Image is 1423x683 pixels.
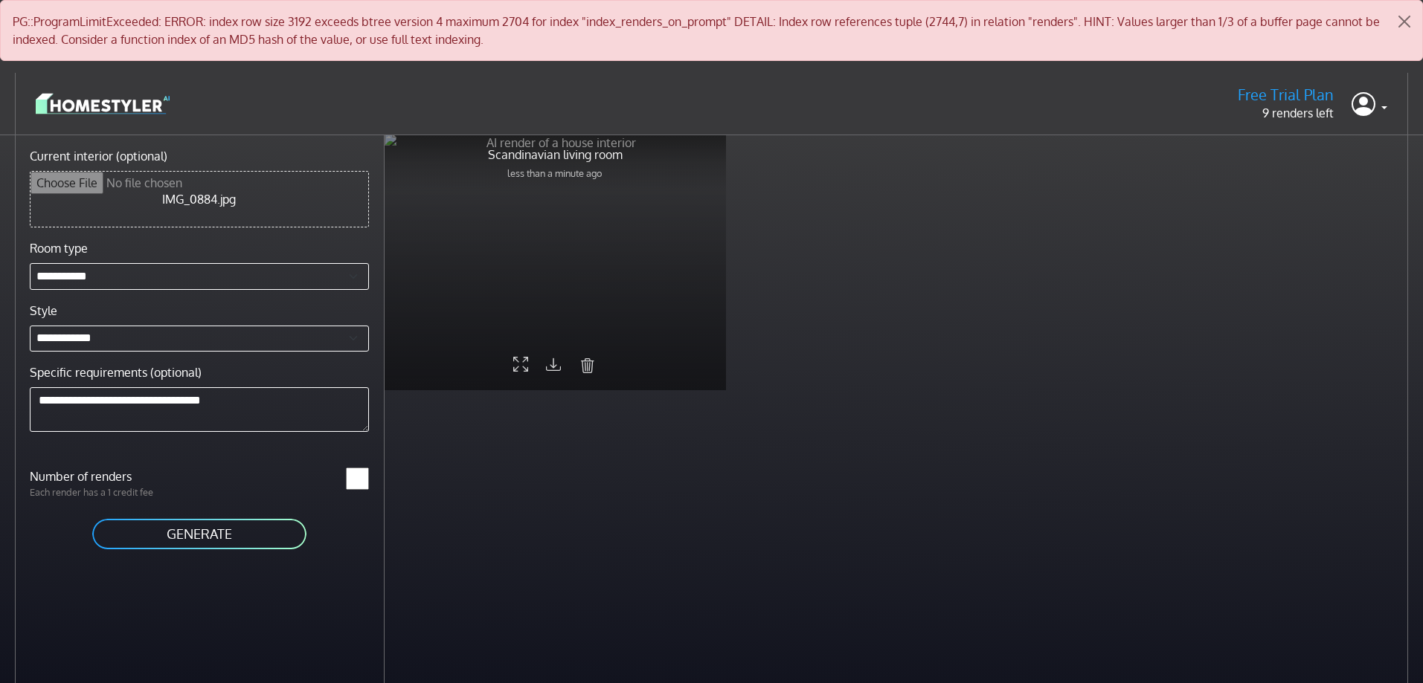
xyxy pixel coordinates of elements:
[91,517,308,551] button: GENERATE
[30,147,167,165] label: Current interior (optional)
[1238,85,1334,104] h5: Free Trial Plan
[30,239,88,257] label: Room type
[488,166,623,181] p: less than a minute ago
[36,91,170,117] img: logo-3de290ba35641baa71223ecac5eacb59cb85b4c7fdf211dc9aaecaaee71ea2f8.svg
[30,363,202,381] label: Specific requirements (optional)
[21,467,199,485] label: Number of renders
[1387,1,1422,42] button: Close
[488,146,623,164] p: Scandinavian living room
[30,302,57,320] label: Style
[21,485,199,499] p: Each render has a 1 credit fee
[1238,104,1334,122] p: 9 renders left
